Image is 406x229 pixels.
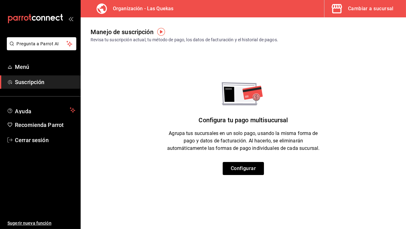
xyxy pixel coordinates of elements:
span: Pregunta a Parrot AI [17,41,67,47]
img: Tooltip marker [157,28,165,36]
div: Manejo de suscripción [91,27,154,37]
span: Suscripción [15,78,75,86]
div: Cambiar a sucursal [348,4,394,13]
span: Cerrar sesión [15,136,75,144]
div: Configura tu pago multisucursal [199,106,288,130]
button: Configurar [223,162,264,175]
span: Menú [15,63,75,71]
span: Recomienda Parrot [15,121,75,129]
button: open_drawer_menu [68,16,73,21]
h3: Organización - Las Quekas [108,5,173,12]
span: Ayuda [15,106,67,114]
a: Pregunta a Parrot AI [4,45,76,52]
button: Pregunta a Parrot AI [7,37,76,50]
div: Agrupa tus sucursales en un solo pago, usando la misma forma de pago y datos de facturación. Al h... [166,130,321,162]
span: Sugerir nueva función [7,220,75,227]
div: Revisa tu suscripción actual, tu método de pago, los datos de facturación y el historial de pagos. [91,37,278,43]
